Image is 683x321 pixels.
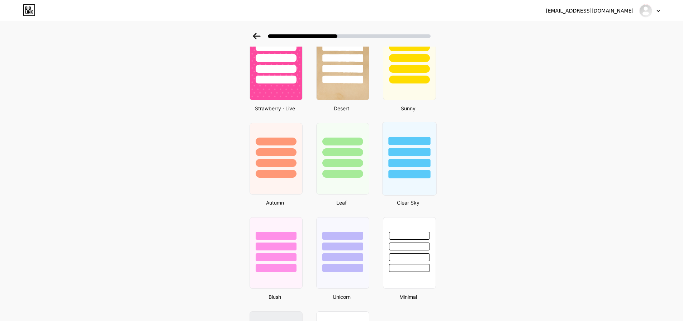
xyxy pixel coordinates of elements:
div: Autumn [247,199,303,206]
div: Desert [314,105,369,112]
div: Sunny [381,105,436,112]
div: Unicorn [314,293,369,301]
div: [EMAIL_ADDRESS][DOMAIN_NAME] [546,7,634,15]
div: Minimal [381,293,436,301]
div: Leaf [314,199,369,206]
img: sumbawatotoofficial [639,4,653,18]
div: Blush [247,293,303,301]
div: Strawberry · Live [247,105,303,112]
div: Clear Sky [381,199,436,206]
